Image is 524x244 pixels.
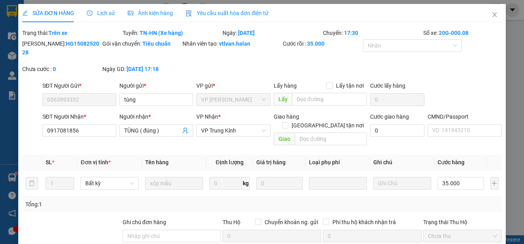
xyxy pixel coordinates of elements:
span: clock-circle [87,10,92,16]
button: delete [25,177,38,190]
input: 0 [256,177,303,190]
b: TN-HN (Xe hàng) [140,30,183,36]
th: Ghi chú [370,155,434,170]
b: 35.000 [307,40,324,47]
span: Yêu cầu xuất hóa đơn điện tử [186,10,269,16]
span: Chuyển khoản ng. gửi [261,218,321,227]
input: Ghi chú đơn hàng [123,230,221,242]
div: Gói vận chuyển: [102,39,181,48]
input: Cước giao hàng [370,124,425,137]
label: Cước lấy hàng [370,83,405,89]
span: Lấy tận nơi [333,81,367,90]
div: Trạng thái: [21,29,122,37]
label: Ghi chú đơn hàng [123,219,166,225]
div: SĐT Người Nhận [42,112,116,121]
span: user-add [182,127,188,134]
input: VD: Bàn, Ghế [145,177,203,190]
div: CMND/Passport [428,112,501,121]
button: Close [484,4,506,26]
b: vtlvan.halan [219,40,250,47]
input: Ghi Chú [373,177,431,190]
b: [DATE] [238,30,255,36]
span: picture [128,10,133,16]
div: Trạng thái Thu Hộ [423,218,502,227]
b: Tiêu chuẩn [142,40,171,47]
span: Phí thu hộ khách nhận trả [329,218,399,227]
span: Chưa thu [428,230,497,242]
span: Thu Hộ [223,219,240,225]
span: Lấy [274,93,292,106]
span: Cước hàng [438,159,464,165]
span: [GEOGRAPHIC_DATA] tận nơi [288,121,367,130]
b: [DATE] 17:18 [127,66,159,72]
div: Tổng: 1 [25,200,203,209]
b: 0 [53,66,56,72]
span: close [491,12,498,18]
img: icon [186,10,192,17]
span: Lấy hàng [274,83,297,89]
div: Cước rồi : [283,39,361,48]
span: Tên hàng [145,159,169,165]
div: Tuyến: [122,29,222,37]
div: Người gửi [119,81,193,90]
div: Ngày GD: [102,65,181,73]
div: Nhân viên tạo: [182,39,281,48]
div: Người nhận [119,112,193,121]
span: Lịch sử [87,10,115,16]
div: VP gửi [196,81,270,90]
span: SL [46,159,52,165]
span: SỬA ĐƠN HÀNG [22,10,74,16]
div: Chưa cước : [22,65,101,73]
span: Ảnh kiện hàng [128,10,173,16]
span: VP Trung Kính [201,125,265,136]
label: Cước giao hàng [370,113,409,120]
span: VP Hoàng Gia [201,94,265,106]
span: Giao [274,133,295,145]
span: kg [242,177,250,190]
div: Chuyến: [322,29,422,37]
div: [PERSON_NAME]: [22,39,101,57]
span: Giao hàng [274,113,299,120]
div: SĐT Người Gửi [42,81,116,90]
div: Ngày: [222,29,322,37]
span: Giá trị hàng [256,159,286,165]
span: Định lượng [216,159,244,165]
span: VP Nhận [196,113,218,120]
span: Đơn vị tính [81,159,110,165]
div: Số xe: [422,29,503,37]
input: Dọc đường [295,133,367,145]
input: Dọc đường [292,93,367,106]
button: plus [490,177,499,190]
b: Trên xe [48,30,67,36]
input: Cước lấy hàng [370,93,425,106]
b: 17:30 [344,30,358,36]
span: edit [22,10,28,16]
span: Bất kỳ [85,177,134,189]
th: Loại phụ phí [306,155,370,170]
b: 20G-000.08 [439,30,468,36]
